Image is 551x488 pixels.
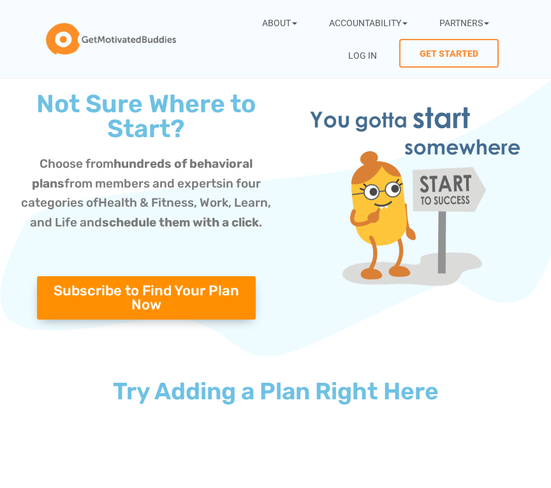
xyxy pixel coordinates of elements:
a: Accountability [320,6,417,39]
img: GetMotivatedBuddies [46,23,176,55]
h2: Try Adding a Plan Right Here [6,380,545,403]
p: Choose from from members and experts [13,154,280,233]
a: Log In [339,39,386,71]
a: Subscribe to Find Your Plan Now [37,276,256,320]
strong: hundreds of behavioral plans [32,156,253,191]
a: Get Started [399,39,499,68]
strong: schedule them with a click [102,215,259,230]
a: Partners [430,6,499,39]
span: Subscribe to Find Your Plan Now [52,284,240,312]
img: start with behavioral plans to change behavior [293,92,538,311]
h1: Not Sure Where to Start? [13,92,280,142]
span: Health & Fitness, Work, Learn, and Life and . [30,195,271,230]
a: About [253,6,307,39]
